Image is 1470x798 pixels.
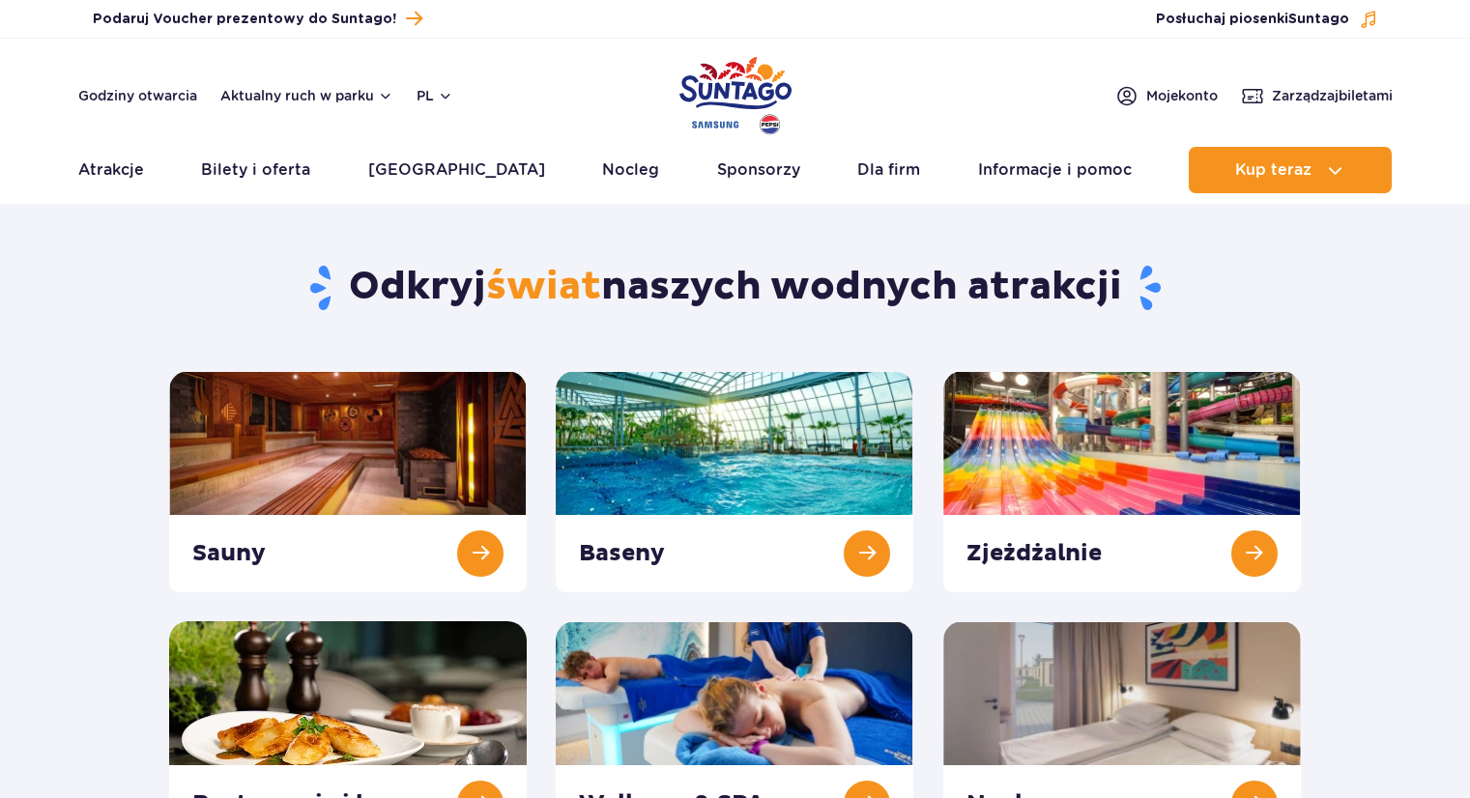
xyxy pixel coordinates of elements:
[978,147,1132,193] a: Informacje i pomoc
[201,147,310,193] a: Bilety i oferta
[486,263,601,311] span: świat
[368,147,545,193] a: [GEOGRAPHIC_DATA]
[1156,10,1378,29] button: Posłuchaj piosenkiSuntago
[169,263,1301,313] h1: Odkryj naszych wodnych atrakcji
[1115,84,1218,107] a: Mojekonto
[93,10,396,29] span: Podaruj Voucher prezentowy do Suntago!
[857,147,920,193] a: Dla firm
[679,48,792,137] a: Park of Poland
[717,147,800,193] a: Sponsorzy
[417,86,453,105] button: pl
[602,147,659,193] a: Nocleg
[1156,10,1349,29] span: Posłuchaj piosenki
[78,147,144,193] a: Atrakcje
[1288,13,1349,26] span: Suntago
[220,88,393,103] button: Aktualny ruch w parku
[1241,84,1393,107] a: Zarządzajbiletami
[78,86,197,105] a: Godziny otwarcia
[1146,86,1218,105] span: Moje konto
[1272,86,1393,105] span: Zarządzaj biletami
[93,6,422,32] a: Podaruj Voucher prezentowy do Suntago!
[1189,147,1392,193] button: Kup teraz
[1235,161,1311,179] span: Kup teraz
